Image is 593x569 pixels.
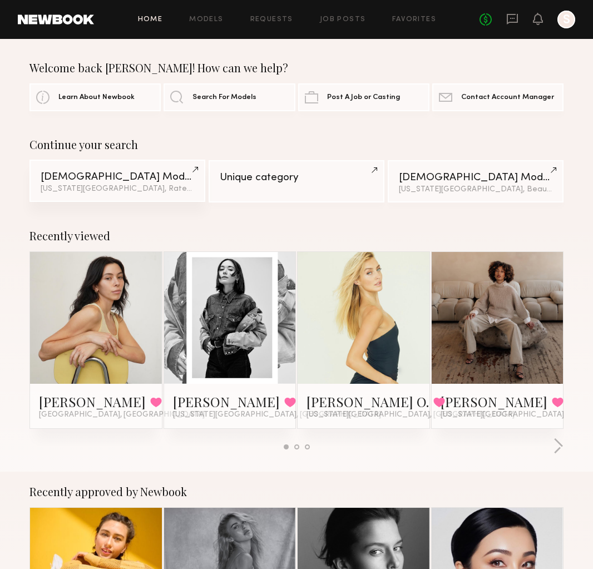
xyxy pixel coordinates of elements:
[58,94,135,101] span: Learn About Newbook
[29,61,564,75] div: Welcome back [PERSON_NAME]! How can we help?
[29,83,161,111] a: Learn About Newbook
[298,83,429,111] a: Post A Job or Casting
[29,229,564,243] div: Recently viewed
[392,16,436,23] a: Favorites
[41,185,194,193] div: [US_STATE][GEOGRAPHIC_DATA], Rate up to $109
[138,16,163,23] a: Home
[327,94,400,101] span: Post A Job or Casting
[399,172,552,183] div: [DEMOGRAPHIC_DATA] Models
[29,138,564,151] div: Continue your search
[432,83,564,111] a: Contact Account Manager
[307,393,429,410] a: [PERSON_NAME] O.
[441,393,547,410] a: [PERSON_NAME]
[557,11,575,28] a: S
[41,172,194,182] div: [DEMOGRAPHIC_DATA] Models
[39,410,205,419] span: [GEOGRAPHIC_DATA], [GEOGRAPHIC_DATA]
[320,16,366,23] a: Job Posts
[29,160,205,202] a: [DEMOGRAPHIC_DATA] Models[US_STATE][GEOGRAPHIC_DATA], Rate up to $109
[220,172,373,183] div: Unique category
[399,186,552,194] div: [US_STATE][GEOGRAPHIC_DATA], Beauty category
[307,410,515,419] span: [US_STATE][GEOGRAPHIC_DATA], [GEOGRAPHIC_DATA]
[192,94,256,101] span: Search For Models
[29,485,564,498] div: Recently approved by Newbook
[173,410,381,419] span: [US_STATE][GEOGRAPHIC_DATA], [GEOGRAPHIC_DATA]
[209,160,384,202] a: Unique category
[164,83,295,111] a: Search For Models
[250,16,293,23] a: Requests
[388,160,564,202] a: [DEMOGRAPHIC_DATA] Models[US_STATE][GEOGRAPHIC_DATA], Beauty category
[39,393,146,410] a: [PERSON_NAME]
[189,16,223,23] a: Models
[461,94,554,101] span: Contact Account Manager
[173,393,280,410] a: [PERSON_NAME]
